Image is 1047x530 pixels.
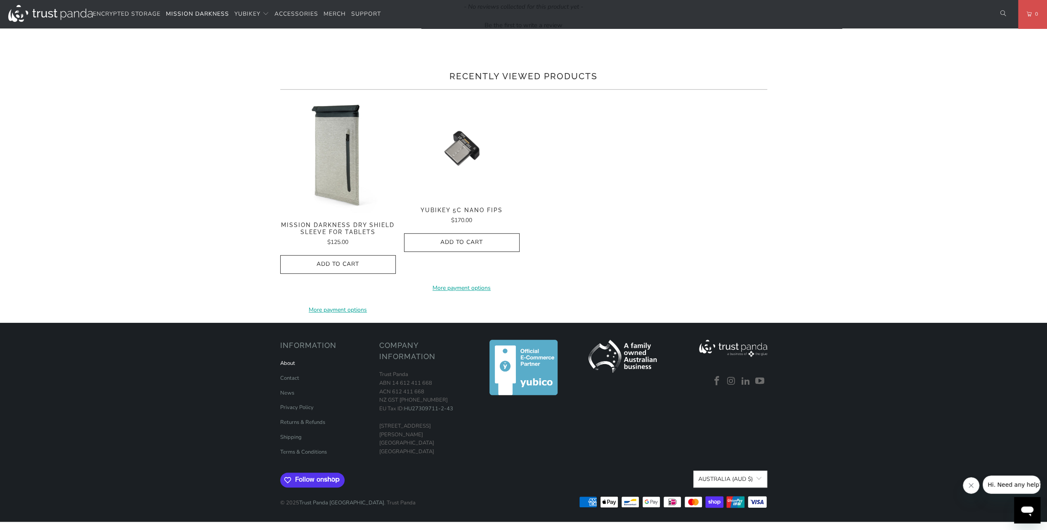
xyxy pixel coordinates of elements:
a: Trust Panda Australia on LinkedIn [740,376,752,387]
a: Terms & Conditions [280,448,327,456]
a: YubiKey 5C Nano FIPS $170.00 [404,207,520,225]
span: Hi. Need any help? [5,6,59,12]
button: Add to Cart [404,233,520,252]
a: More payment options [404,284,520,293]
p: © 2025 . Trust Panda [280,490,416,507]
a: Mission Darkness Dry Shield Sleeve For Tablets $125.00 [280,222,396,247]
span: Support [351,10,381,18]
a: Support [351,5,381,24]
span: Mission Darkness Dry Shield Sleeve For Tablets [280,222,396,236]
a: HU27309711-2-43 [404,405,453,412]
span: Merch [324,10,346,18]
a: Shipping [280,433,302,441]
a: Privacy Policy [280,404,314,411]
iframe: Close message [963,477,979,494]
iframe: Button to launch messaging window [1014,497,1040,523]
span: YubiKey [234,10,260,18]
a: Encrypted Storage [93,5,161,24]
span: $125.00 [327,238,348,246]
a: About [280,360,295,367]
a: Returns & Refunds [280,419,325,426]
img: Trust Panda Australia [8,5,93,22]
a: Trust Panda Australia on Facebook [711,376,723,387]
a: Accessories [274,5,318,24]
h2: Recently viewed products [280,70,767,83]
span: Accessories [274,10,318,18]
span: 0 [1032,9,1038,19]
nav: Translation missing: en.navigation.header.main_nav [93,5,381,24]
span: Add to Cart [413,239,511,246]
a: Contact [280,374,299,382]
a: Mission Darkness [166,5,229,24]
p: Trust Panda ABN 14 612 411 668 ACN 612 411 668 NZ GST [PHONE_NUMBER] EU Tax ID: [STREET_ADDRESS][... [379,370,470,456]
a: Trust Panda [GEOGRAPHIC_DATA] [299,499,384,506]
a: Trust Panda Australia on Instagram [725,376,737,387]
button: Australia (AUD $) [693,471,767,487]
span: Mission Darkness [166,10,229,18]
a: Trust Panda Australia on YouTube [754,376,766,387]
a: News [280,389,294,397]
button: Add to Cart [280,255,396,274]
a: Merch [324,5,346,24]
span: Encrypted Storage [93,10,161,18]
span: $170.00 [451,216,472,224]
span: Add to Cart [289,261,387,268]
iframe: Message from company [983,476,1040,494]
a: More payment options [280,305,396,315]
span: YubiKey 5C Nano FIPS [404,207,520,214]
summary: YubiKey [234,5,269,24]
